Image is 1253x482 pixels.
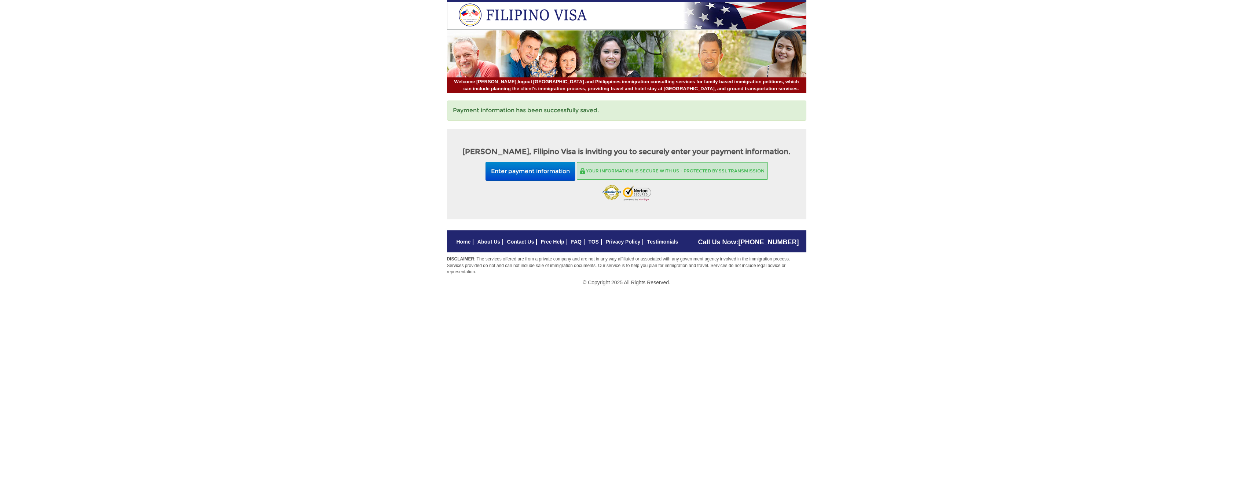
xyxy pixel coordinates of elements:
[447,256,475,262] strong: DISCLAIMER
[580,168,585,174] img: Secure
[447,279,806,286] p: © Copyright 2025 All Rights Reserved.
[588,239,599,245] a: TOS
[447,256,806,275] p: : The services offered are from a private company and are not in any way affiliated or associated...
[447,101,806,121] div: Payment information has been successfully saved.
[647,239,678,245] a: Testimonials
[457,239,471,245] a: Home
[602,185,622,202] img: Authorize
[738,238,799,246] a: [PHONE_NUMBER]
[698,238,799,246] span: Call Us Now:
[462,147,791,156] strong: [PERSON_NAME], Filipino Visa is inviting you to securely enter your payment information.
[507,239,534,245] a: Contact Us
[477,239,500,245] a: About Us
[454,78,532,85] span: Welcome [PERSON_NAME],
[518,79,532,84] a: logout
[486,162,575,181] button: Enter payment information
[605,239,640,245] a: Privacy Policy
[586,168,765,174] span: Your information is secure with us - Protected by SSL transmission
[541,239,564,245] a: Free Help
[571,239,582,245] a: FAQ
[454,78,799,92] span: [GEOGRAPHIC_DATA] and Philippines immigration consulting services for family based immigration pe...
[623,186,651,201] img: Norton Scured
